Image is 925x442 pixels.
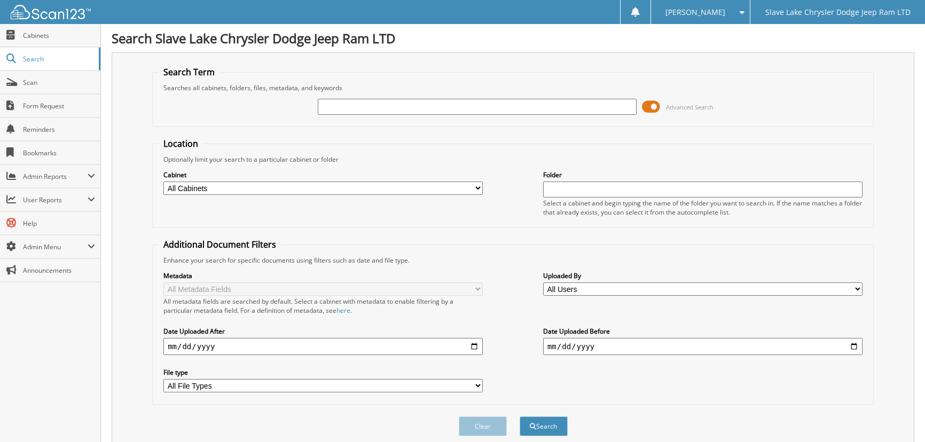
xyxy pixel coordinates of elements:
h1: Search Slave Lake Chrysler Dodge Jeep Ram LTD [112,29,914,47]
button: Search [520,416,568,436]
label: File type [163,368,483,377]
span: Form Request [23,101,95,111]
div: Searches all cabinets, folders, files, metadata, and keywords [158,83,868,92]
span: Cabinets [23,31,95,40]
label: Uploaded By [543,271,863,280]
span: [PERSON_NAME] [665,9,725,15]
span: Slave Lake Chrysler Dodge Jeep Ram LTD [765,9,911,15]
label: Date Uploaded Before [543,327,863,336]
span: Advanced Search [666,103,714,111]
label: Metadata [163,271,483,280]
legend: Location [158,138,203,149]
span: User Reports [23,195,88,204]
legend: Additional Document Filters [158,239,281,250]
div: All metadata fields are searched by default. Select a cabinet with metadata to enable filtering b... [163,297,483,315]
button: Clear [459,416,507,436]
div: Optionally limit your search to a particular cabinet or folder [158,155,868,164]
span: Admin Reports [23,172,88,181]
legend: Search Term [158,66,220,78]
span: Scan [23,78,95,87]
span: Reminders [23,125,95,134]
input: end [543,338,863,355]
img: scan123-logo-white.svg [11,5,91,19]
span: Search [23,54,93,64]
a: here [336,306,350,315]
span: Bookmarks [23,148,95,157]
span: Help [23,219,95,228]
span: Announcements [23,266,95,275]
label: Date Uploaded After [163,327,483,336]
span: Admin Menu [23,242,88,251]
iframe: Chat Widget [872,391,925,442]
label: Folder [543,170,863,179]
div: Select a cabinet and begin typing the name of the folder you want to search in. If the name match... [543,199,863,217]
div: Enhance your search for specific documents using filters such as date and file type. [158,256,868,265]
label: Cabinet [163,170,483,179]
input: start [163,338,483,355]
